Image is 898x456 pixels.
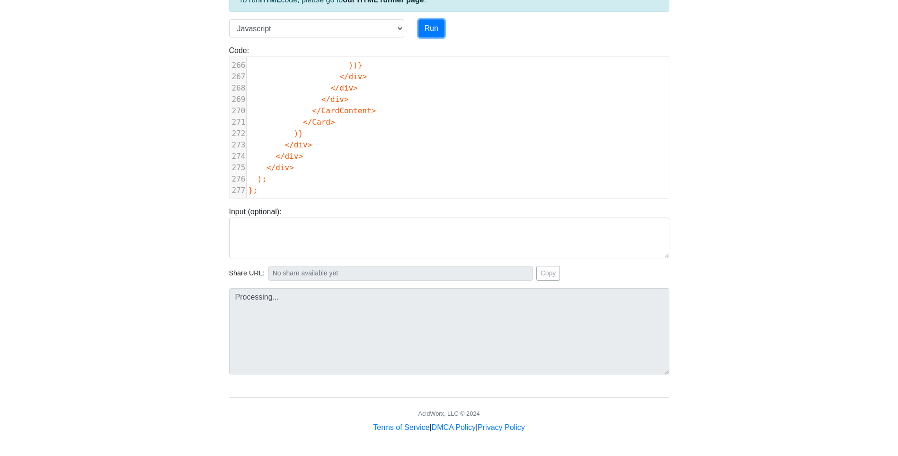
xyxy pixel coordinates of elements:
span: </div> [267,163,294,172]
a: Privacy Policy [478,423,525,431]
div: 274 [230,151,246,162]
div: | | [373,422,525,433]
span: </div> [321,95,349,104]
div: 271 [230,117,246,128]
div: 268 [230,82,246,94]
span: </div> [285,140,312,149]
div: 273 [230,139,246,151]
div: AcidWorx, LLC © 2024 [418,409,480,418]
span: Share URL: [229,268,265,279]
a: Terms of Service [373,423,429,431]
span: </div> [276,152,303,161]
div: 272 [230,128,246,139]
div: 276 [230,173,246,185]
div: Code: [222,45,676,199]
span: )} [294,129,303,138]
button: Copy [536,266,560,281]
span: </Card> [303,118,335,127]
div: 277 [230,185,246,196]
div: 270 [230,105,246,117]
span: </CardContent> [312,106,376,115]
div: 269 [230,94,246,105]
span: </div> [330,83,358,92]
span: }; [249,186,258,195]
span: ))} [348,61,362,70]
span: </div> [339,72,367,81]
span: ); [258,174,267,183]
input: No share available yet [268,266,533,281]
a: DMCA Policy [432,423,476,431]
div: 267 [230,71,246,82]
div: 266 [230,60,246,71]
button: Run [418,19,445,37]
div: 275 [230,162,246,173]
div: Input (optional): [222,206,676,258]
